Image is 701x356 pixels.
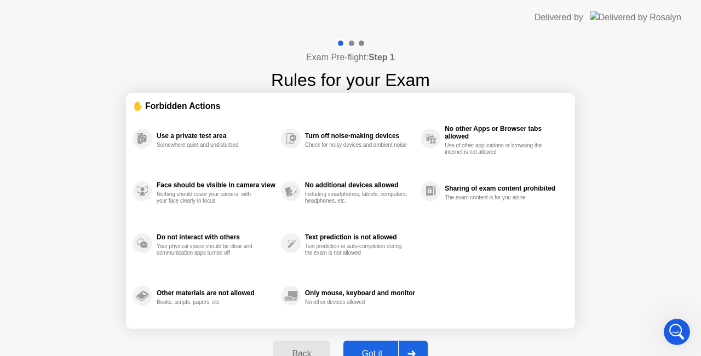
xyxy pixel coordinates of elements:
[22,221,89,232] span: Search for help
[305,233,415,241] div: Text prediction is not allowed
[22,78,197,96] p: Hi jahar 👋
[157,233,275,241] div: Do not interact with others
[172,18,194,39] div: Profile image for Tabasum
[305,132,415,140] div: Turn off noise-making devices
[157,191,260,204] div: Nothing should cover your camera, with your face clearly in focus
[445,194,548,201] div: The exam content is for you alone
[49,174,320,182] span: Delete the [PERSON_NAME] application reinstall it, and take the exam.
[24,283,49,290] span: Home
[133,100,568,112] div: ✋ Forbidden Actions
[157,181,275,189] div: Face should be visible in camera view
[130,18,152,39] img: Profile image for MUSAWER
[445,185,563,192] div: Sharing of exam content prohibited
[22,157,197,168] div: Recent message
[22,96,197,134] p: How can I assist you?
[22,246,183,257] div: Closing Applications (Windows)
[305,289,415,297] div: Only mouse, keyboard and monitor
[151,18,173,39] img: Profile image for Ishaq
[157,142,260,148] div: Somewhere quiet and undisturbed
[157,132,275,140] div: Use a private test area
[305,243,409,256] div: Text prediction or auto-completion during the exam is not allowed
[306,51,395,64] h4: Exam Pre-flight:
[445,125,563,140] div: No other Apps or Browser tabs allowed
[664,319,690,345] iframe: Intercom live chat
[369,53,395,62] b: Step 1
[91,283,129,290] span: Messages
[445,142,548,156] div: Use of other applications or browsing the internet is not allowed
[305,191,409,204] div: Including smartphones, tablets, computers, headphones, etc.
[12,164,208,204] div: Profile image for TabasumDelete the [PERSON_NAME] application reinstall it, and take the exam.Tab...
[174,283,191,290] span: Help
[305,142,409,148] div: Check for noisy devices and ambient noise
[157,289,275,297] div: Other materials are not allowed
[305,299,409,306] div: No other devices allowed
[22,21,100,38] img: logo
[85,184,118,196] div: • 3m ago
[49,184,83,196] div: Tabasum
[271,67,430,93] h1: Rules for your Exam
[590,11,681,24] img: Delivered by Rosalyn
[73,255,146,299] button: Messages
[22,173,44,195] div: Profile image for Tabasum
[157,299,260,306] div: Books, scripts, papers, etc
[146,255,219,299] button: Help
[11,147,208,205] div: Recent messageProfile image for TabasumDelete the [PERSON_NAME] application reinstall it, and tak...
[305,181,415,189] div: No additional devices allowed
[535,11,583,24] div: Delivered by
[157,243,260,256] div: Your physical space should be clear and communication apps turned off
[16,215,203,237] button: Search for help
[16,242,203,262] div: Closing Applications (Windows)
